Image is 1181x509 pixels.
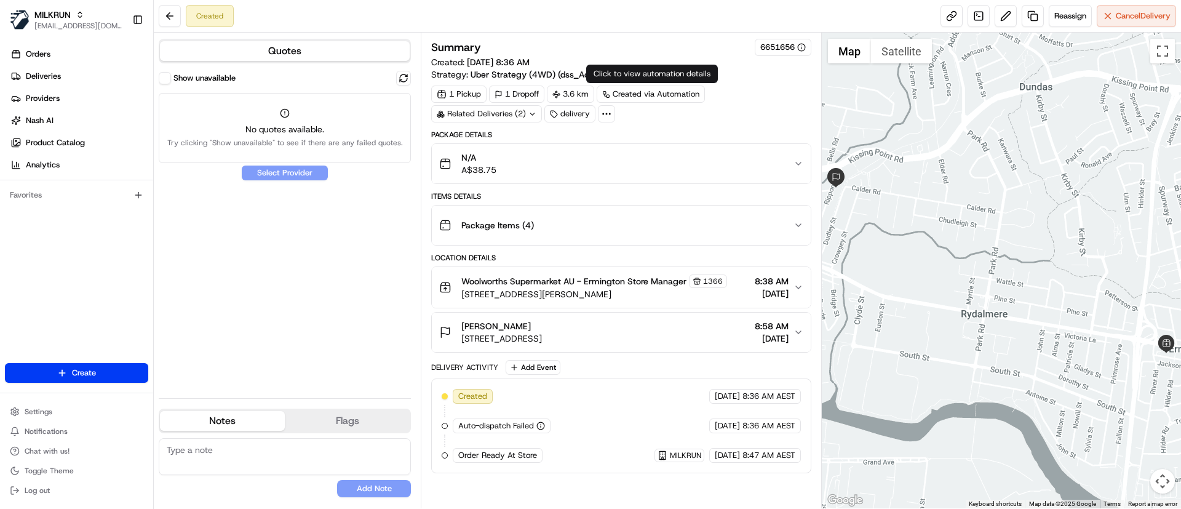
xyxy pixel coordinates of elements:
[431,130,811,140] div: Package Details
[458,420,534,431] span: Auto-dispatch Failed
[1103,500,1121,507] a: Terms (opens in new tab)
[25,466,74,476] span: Toggle Theme
[5,403,148,420] button: Settings
[755,275,789,287] span: 8:38 AM
[871,39,932,63] button: Show satellite imagery
[586,65,718,83] div: Click to view automation details
[5,363,148,383] button: Create
[828,39,871,63] button: Show street map
[5,89,153,108] a: Providers
[431,86,487,103] div: 1 Pickup
[825,492,865,508] img: Google
[461,320,531,332] span: [PERSON_NAME]
[755,287,789,300] span: [DATE]
[25,486,50,495] span: Log out
[461,219,534,231] span: Package Items ( 4 )
[26,115,54,126] span: Nash AI
[167,123,403,135] span: No quotes available.
[670,451,701,460] span: MILKRUN
[467,57,530,68] span: [DATE] 8:36 AM
[34,9,71,21] button: MILKRUN
[703,276,723,286] span: 1366
[5,482,148,499] button: Log out
[742,391,795,402] span: 8:36 AM AEST
[160,41,410,61] button: Quotes
[547,86,594,103] div: 3.6 km
[173,73,236,84] label: Show unavailable
[34,21,122,31] button: [EMAIL_ADDRESS][DOMAIN_NAME]
[431,253,811,263] div: Location Details
[26,49,50,60] span: Orders
[461,164,496,176] span: A$38.75
[715,391,740,402] span: [DATE]
[715,450,740,461] span: [DATE]
[167,138,403,148] span: Try clicking "Show unavailable" to see if there are any failed quotes.
[5,155,153,175] a: Analytics
[1116,10,1171,22] span: Cancel Delivery
[461,288,727,300] span: [STREET_ADDRESS][PERSON_NAME]
[544,105,595,122] div: delivery
[458,391,487,402] span: Created
[715,420,740,431] span: [DATE]
[742,420,795,431] span: 8:36 AM AEST
[5,462,148,479] button: Toggle Theme
[1150,39,1175,63] button: Toggle fullscreen view
[597,86,705,103] a: Created via Automation
[506,360,560,375] button: Add Event
[760,42,806,53] button: 6651656
[26,137,85,148] span: Product Catalog
[5,44,153,64] a: Orders
[1150,469,1175,494] button: Map camera controls
[742,450,795,461] span: 8:47 AM AEST
[1128,500,1177,507] a: Report a map error
[458,450,537,461] span: Order Ready At Store
[431,191,811,201] div: Items Details
[432,313,810,352] button: [PERSON_NAME][STREET_ADDRESS]8:58 AM[DATE]
[431,105,542,122] div: Related Deliveries (2)
[5,5,127,34] button: MILKRUNMILKRUN[EMAIL_ADDRESS][DOMAIN_NAME]
[10,10,30,30] img: MILKRUN
[25,427,68,436] span: Notifications
[431,363,498,372] div: Delivery Activity
[755,320,789,332] span: 8:58 AM
[755,332,789,345] span: [DATE]
[489,86,544,103] div: 1 Dropoff
[825,492,865,508] a: Open this area in Google Maps (opens a new window)
[471,68,621,81] a: Uber Strategy (4WD) (dss_AcBEST)
[969,500,1022,508] button: Keyboard shortcuts
[1054,10,1086,22] span: Reassign
[5,66,153,86] a: Deliveries
[471,68,612,81] span: Uber Strategy (4WD) (dss_AcBEST)
[5,111,153,130] a: Nash AI
[432,144,810,183] button: N/AA$38.75
[5,185,148,205] div: Favorites
[26,71,61,82] span: Deliveries
[431,68,621,81] div: Strategy:
[431,42,481,53] h3: Summary
[26,93,60,104] span: Providers
[5,443,148,460] button: Chat with us!
[432,206,810,245] button: Package Items (4)
[5,423,148,440] button: Notifications
[461,332,542,345] span: [STREET_ADDRESS]
[1097,5,1176,27] button: CancelDelivery
[461,275,686,287] span: Woolworths Supermarket AU - Ermington Store Manager
[72,367,96,379] span: Create
[25,446,70,456] span: Chat with us!
[160,411,285,431] button: Notes
[1049,5,1092,27] button: Reassign
[432,267,810,308] button: Woolworths Supermarket AU - Ermington Store Manager1366[STREET_ADDRESS][PERSON_NAME]8:38 AM[DATE]
[1029,500,1096,507] span: Map data ©2025 Google
[25,407,52,417] span: Settings
[5,133,153,153] a: Product Catalog
[461,151,496,164] span: N/A
[285,411,410,431] button: Flags
[26,159,60,170] span: Analytics
[431,56,530,68] span: Created:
